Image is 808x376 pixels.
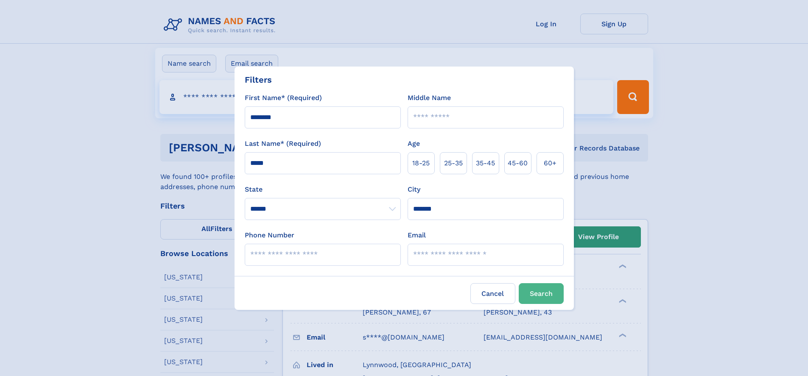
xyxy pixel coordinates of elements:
[519,283,564,304] button: Search
[476,158,495,168] span: 35‑45
[408,184,420,195] label: City
[470,283,515,304] label: Cancel
[245,230,294,240] label: Phone Number
[444,158,463,168] span: 25‑35
[408,230,426,240] label: Email
[245,73,272,86] div: Filters
[245,93,322,103] label: First Name* (Required)
[408,93,451,103] label: Middle Name
[412,158,430,168] span: 18‑25
[508,158,528,168] span: 45‑60
[245,184,401,195] label: State
[408,139,420,149] label: Age
[544,158,556,168] span: 60+
[245,139,321,149] label: Last Name* (Required)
